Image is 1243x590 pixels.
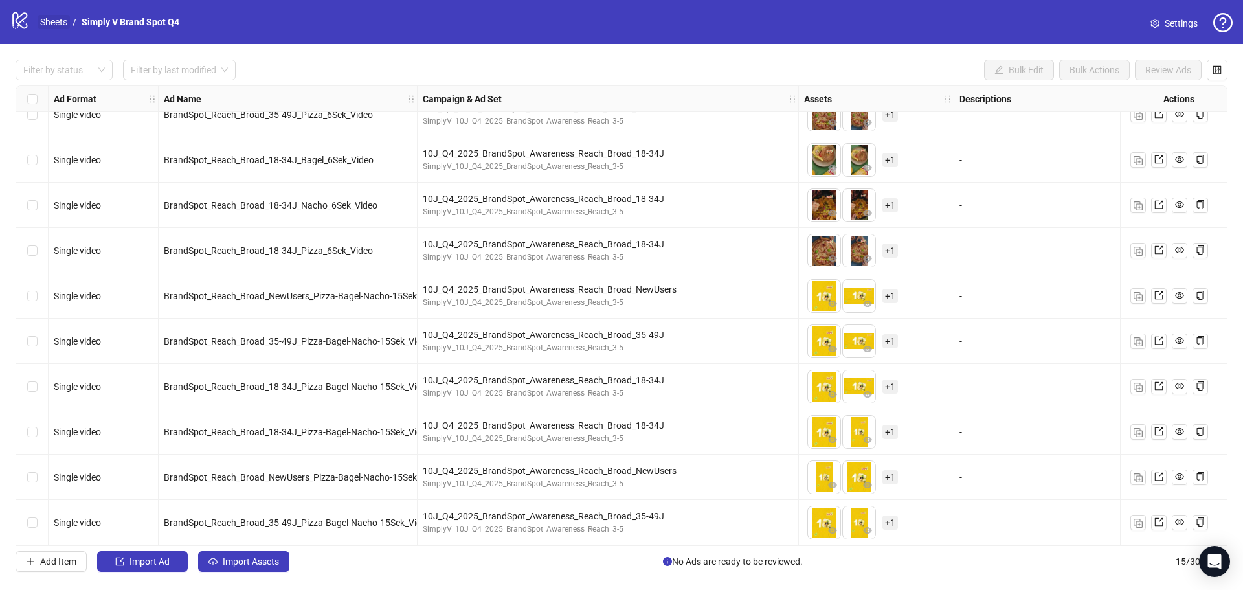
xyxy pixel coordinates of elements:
strong: Assets [804,92,832,106]
span: copy [1196,517,1205,527]
img: Duplicate [1134,292,1143,301]
div: Open Intercom Messenger [1199,546,1230,577]
div: SimplyV_10J_Q4_2025_BrandSpot_Awareness_Reach_3-5 [423,161,793,173]
span: export [1154,245,1163,255]
span: eye [828,345,837,354]
button: Preview [860,115,875,131]
span: eye [1175,245,1184,255]
div: 10J_Q4_2025_BrandSpot_Awareness_Reach_Broad_18-34J [423,373,793,387]
div: Resize Campaign & Ad Set column [795,86,798,111]
div: Resize Ad Name column [414,86,417,111]
img: Asset 1 [808,506,840,539]
div: 10J_Q4_2025_BrandSpot_Awareness_Reach_Broad_NewUsers [423,282,793,297]
span: control [1213,65,1222,74]
span: eye [1175,109,1184,119]
button: Preview [825,342,840,357]
button: Preview [825,478,840,494]
div: 10J_Q4_2025_BrandSpot_Awareness_Reach_Broad_18-34J [423,146,793,161]
img: Asset 2 [843,461,875,494]
span: eye [828,390,837,399]
div: 10J_Q4_2025_BrandSpot_Awareness_Reach_Broad_35-49J [423,509,793,523]
span: Single video [54,517,101,528]
button: Preview [860,342,875,357]
button: Duplicate [1130,107,1146,122]
span: Single video [54,155,101,165]
span: - [959,472,962,482]
span: - [959,109,962,120]
span: copy [1196,381,1205,391]
div: Select row 15 [16,500,49,545]
strong: Ad Name [164,92,201,106]
button: Duplicate [1130,515,1146,530]
div: 10J_Q4_2025_BrandSpot_Awareness_Reach_Broad_18-34J [423,418,793,433]
span: Single video [54,109,101,120]
span: holder [148,95,157,104]
img: Asset 2 [843,506,875,539]
strong: Campaign & Ad Set [423,92,502,106]
button: Preview [825,433,840,448]
span: holder [952,95,961,104]
span: export [1154,200,1163,209]
span: eye [863,118,872,127]
span: eye [863,209,872,218]
span: eye [1175,291,1184,300]
span: export [1154,517,1163,527]
img: Duplicate [1134,156,1143,165]
div: Select row 9 [16,228,49,273]
button: Preview [825,206,840,221]
img: Asset 1 [808,325,840,357]
span: export [1154,109,1163,119]
img: Asset 1 [808,416,840,448]
img: Asset 2 [843,98,875,131]
span: BrandSpot_Reach_Broad_18-34J_Pizza-Bagel-Nacho-15Sek_Video [164,381,431,392]
span: eye [863,163,872,172]
span: copy [1196,109,1205,119]
li: / [73,15,76,29]
span: eye [863,254,872,263]
span: BrandSpot_Reach_Broad_35-49J_Pizza-Bagel-Nacho-15Sek_Video [164,336,431,346]
span: eye [828,163,837,172]
div: SimplyV_10J_Q4_2025_BrandSpot_Awareness_Reach_3-5 [423,251,793,264]
span: eye [828,118,837,127]
span: copy [1196,245,1205,255]
img: Duplicate [1134,247,1143,256]
div: SimplyV_10J_Q4_2025_BrandSpot_Awareness_Reach_3-5 [423,206,793,218]
button: Duplicate [1130,243,1146,258]
img: Duplicate [1134,519,1143,528]
span: copy [1196,155,1205,164]
span: eye [828,481,837,490]
div: Select row 7 [16,137,49,183]
span: copy [1196,472,1205,481]
img: Duplicate [1134,337,1143,346]
span: export [1154,472,1163,481]
img: Asset 2 [843,144,875,176]
button: Preview [860,478,875,494]
span: BrandSpot_Reach_Broad_18-34J_Nacho_6Sek_Video [164,200,377,210]
img: Duplicate [1134,111,1143,120]
button: Preview [825,297,840,312]
img: Asset 2 [843,416,875,448]
span: Add Item [40,556,76,567]
span: + 1 [882,470,898,484]
div: Select row 6 [16,92,49,137]
span: export [1154,381,1163,391]
span: eye [1175,200,1184,209]
span: holder [407,95,416,104]
div: 10J_Q4_2025_BrandSpot_Awareness_Reach_Broad_NewUsers [423,464,793,478]
span: eye [828,209,837,218]
a: Simply V Brand Spot Q4 [79,15,182,29]
button: Duplicate [1130,152,1146,168]
div: SimplyV_10J_Q4_2025_BrandSpot_Awareness_Reach_3-5 [423,115,793,128]
span: + 1 [882,108,898,122]
span: eye [863,481,872,490]
button: Add Item [16,551,87,572]
button: Preview [825,161,840,176]
img: Asset 1 [808,234,840,267]
div: Select row 8 [16,183,49,228]
a: Settings [1140,13,1208,34]
div: 10J_Q4_2025_BrandSpot_Awareness_Reach_Broad_18-34J [423,237,793,251]
button: Preview [825,387,840,403]
div: Select all rows [16,86,49,112]
span: Single video [54,291,101,301]
span: copy [1196,336,1205,345]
